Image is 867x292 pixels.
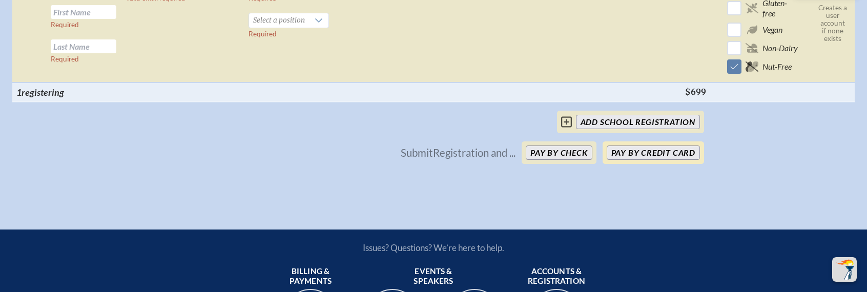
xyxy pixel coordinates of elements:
span: Events & speakers [397,266,470,287]
p: Submit Registration and ... [401,147,515,158]
button: Pay by Check [526,145,592,160]
span: Billing & payments [274,266,347,287]
label: Required [51,20,79,29]
button: Scroll Top [832,257,857,282]
span: Vegan [762,25,782,35]
input: Last Name [51,39,116,53]
th: $699 [681,82,724,102]
label: Required [51,55,79,63]
button: Pay by Credit Card [607,145,700,160]
p: Issues? Questions? We’re here to help. [253,242,614,253]
span: Select a position [249,13,309,28]
th: 1 [12,82,121,102]
input: add School Registration [576,115,700,129]
p: Creates a user account if none exists [815,4,851,43]
input: First Name [51,5,116,19]
span: Non-Dairy [762,43,798,53]
label: Required [249,30,277,38]
span: Accounts & registration [520,266,593,287]
img: To the top [834,259,855,280]
span: Nut-Free [762,61,792,72]
span: registering [22,87,64,98]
